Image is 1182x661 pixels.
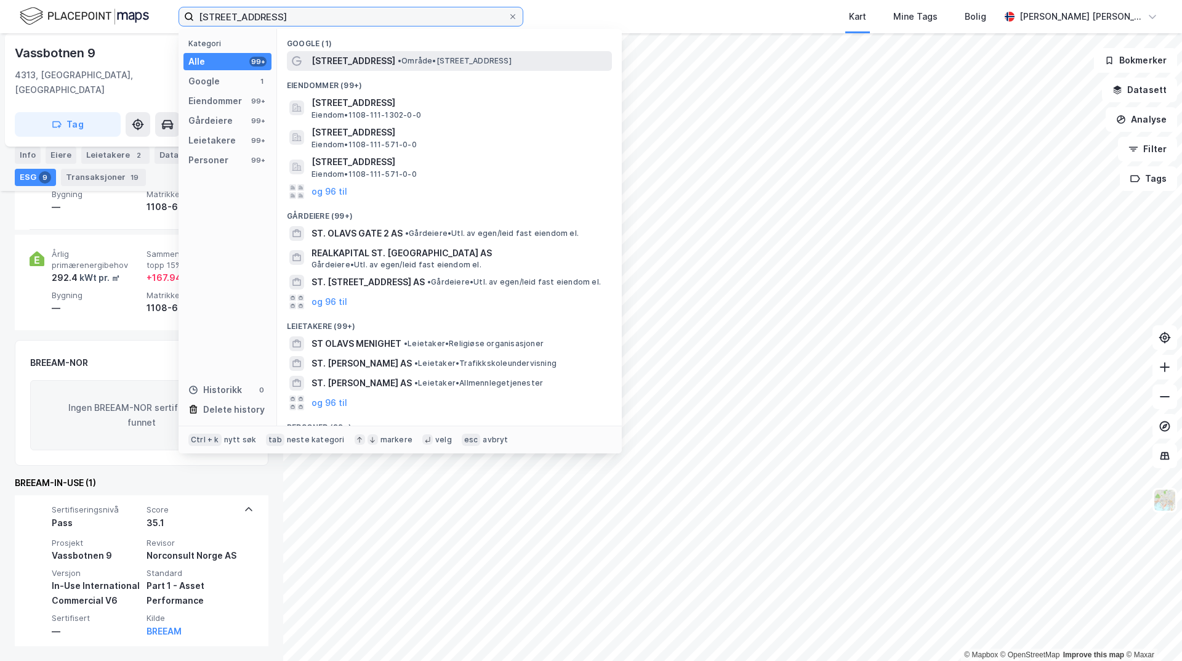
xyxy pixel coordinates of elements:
div: 99+ [249,57,267,67]
img: Z [1153,489,1176,512]
span: • [404,339,408,348]
span: ST. [PERSON_NAME] AS [312,376,412,391]
div: Kategori [188,39,271,48]
span: Prosjekt [52,538,142,548]
iframe: Chat Widget [1120,602,1182,661]
div: Gårdeiere [188,113,233,128]
div: Leietakere [188,133,236,148]
div: 1 [257,76,267,86]
div: Part 1 - Asset Performance [147,578,236,608]
div: esc [462,434,481,446]
span: Versjon [52,568,142,578]
a: Mapbox [964,651,998,659]
span: Score [147,505,236,515]
img: logo.f888ab2527a4732fd821a326f86c7f29.svg [20,6,149,27]
div: ESG [15,169,56,186]
div: Mine Tags [893,9,938,24]
div: Eiendommer [188,94,242,108]
div: Datasett [155,147,201,164]
a: Improve this map [1063,651,1124,659]
span: Revisor [147,538,236,548]
span: [STREET_ADDRESS] [312,125,607,140]
div: 4313, [GEOGRAPHIC_DATA], [GEOGRAPHIC_DATA] [15,68,203,97]
div: Personer [188,153,228,168]
div: Info [15,147,41,164]
span: Eiendom • 1108-111-571-0-0 [312,140,417,150]
div: 2 [132,149,145,161]
span: Eiendom • 1108-111-1302-0-0 [312,110,421,120]
span: Leietaker • Religiøse organisasjoner [404,339,544,349]
div: 99+ [249,96,267,106]
div: Bolig [965,9,986,24]
div: [PERSON_NAME] [PERSON_NAME] [1019,9,1143,24]
button: Tags [1120,166,1177,191]
div: 0 [257,385,267,395]
div: Norconsult Norge AS [147,548,236,563]
span: Bygning [52,290,142,301]
div: avbryt [483,435,508,445]
span: ST. OLAVS GATE 2 AS [312,226,403,241]
div: Google (1) [277,29,622,51]
button: Filter [1118,137,1177,161]
div: — [52,301,142,315]
span: • [427,277,431,286]
span: • [414,378,418,387]
span: Kilde [147,613,236,623]
button: og 96 til [312,294,347,309]
a: OpenStreetMap [1000,651,1060,659]
button: Tag [15,112,121,137]
span: ST OLAVS MENIGHET [312,336,401,351]
span: Gårdeiere • Utl. av egen/leid fast eiendom el. [427,277,601,287]
button: Datasett [1102,78,1177,102]
div: + 167.94 kWt pr. ㎡ [147,270,224,285]
div: 99+ [249,155,267,165]
div: BREEAM-IN-USE (1) [15,476,268,490]
span: Leietaker • Allmennlegetjenester [414,378,543,388]
span: [STREET_ADDRESS] [312,155,607,169]
span: Matrikkel [147,189,236,200]
div: kWt pr. ㎡ [78,270,120,285]
div: Alle [188,54,205,69]
div: Transaksjoner [61,169,146,186]
div: Google [188,74,220,89]
div: nytt søk [224,435,257,445]
span: • [414,359,418,368]
span: Gårdeiere • Utl. av egen/leid fast eiendom el. [405,229,579,238]
span: Område • [STREET_ADDRESS] [398,56,512,66]
div: Kart [849,9,866,24]
div: 99+ [249,116,267,126]
span: ST. [STREET_ADDRESS] AS [312,275,425,290]
span: [STREET_ADDRESS] [312,95,607,110]
span: Gårdeiere • Utl. av egen/leid fast eiendom el. [312,260,481,270]
div: Vassbotnen 9 [15,43,98,63]
button: Bokmerker [1094,48,1177,73]
div: BREEAM-NOR [30,355,88,370]
div: Personer (99+) [277,413,622,435]
span: Leietaker • Trafikkskoleundervisning [414,359,557,368]
div: markere [380,435,412,445]
span: Bygning [52,189,142,200]
span: Sertifisert [52,613,142,623]
span: Matrikkel [147,290,236,301]
input: Søk på adresse, matrikkel, gårdeiere, leietakere eller personer [194,7,508,26]
div: Leietakere [81,147,150,164]
span: Standard [147,568,236,578]
span: Sertifiseringsnivå [52,505,142,515]
div: Leietakere (99+) [277,312,622,334]
div: Ingen BREEAM-NOR sertifiseringer funnet [30,380,253,450]
button: og 96 til [312,395,347,410]
div: tab [266,434,284,446]
span: Årlig primærenergibehov [52,249,142,270]
span: • [405,229,409,238]
div: velg [435,435,452,445]
span: REALKAPITAL ST. [GEOGRAPHIC_DATA] AS [312,246,607,261]
div: 35.1 [147,516,236,530]
span: [STREET_ADDRESS] [312,54,395,68]
div: Vassbotnen 9 [52,548,142,563]
span: ST. [PERSON_NAME] AS [312,356,412,371]
button: BREEAM [147,624,182,639]
div: — [52,200,142,214]
div: Gårdeiere (99+) [277,201,622,224]
div: 1108-67-190-0-0 [147,200,236,214]
div: 99+ [249,136,267,145]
